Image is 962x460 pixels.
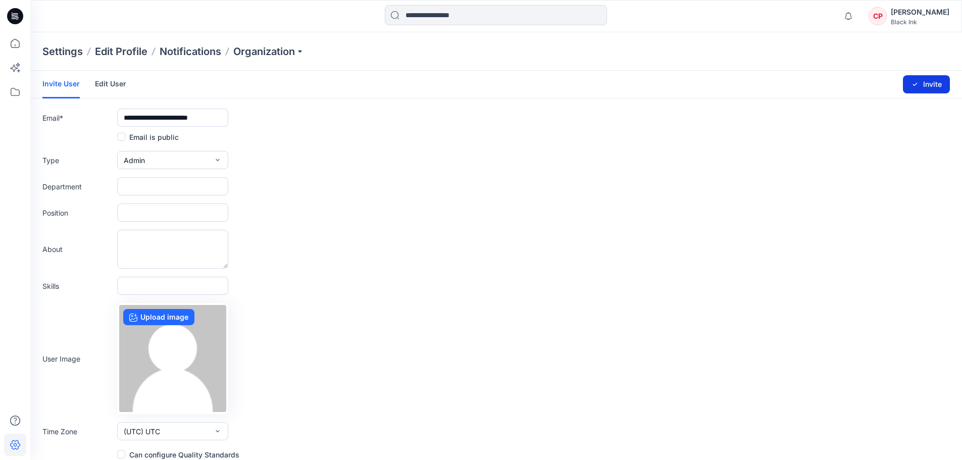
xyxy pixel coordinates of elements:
[42,181,113,192] label: Department
[124,155,145,166] span: Admin
[42,155,113,166] label: Type
[95,44,147,59] a: Edit Profile
[123,309,194,325] label: Upload image
[891,18,949,26] div: Black Ink
[42,353,113,364] label: User Image
[117,151,228,169] button: Admin
[42,71,80,98] a: Invite User
[891,6,949,18] div: [PERSON_NAME]
[95,71,126,97] a: Edit User
[124,426,160,437] span: (UTC) UTC
[42,244,113,254] label: About
[42,208,113,218] label: Position
[42,281,113,291] label: Skills
[42,426,113,437] label: Time Zone
[42,44,83,59] p: Settings
[117,131,179,143] label: Email is public
[869,7,887,25] div: CP
[117,422,228,440] button: (UTC) UTC
[119,305,226,412] img: no-profile.png
[42,113,113,123] label: Email
[160,44,221,59] a: Notifications
[903,75,950,93] button: Invite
